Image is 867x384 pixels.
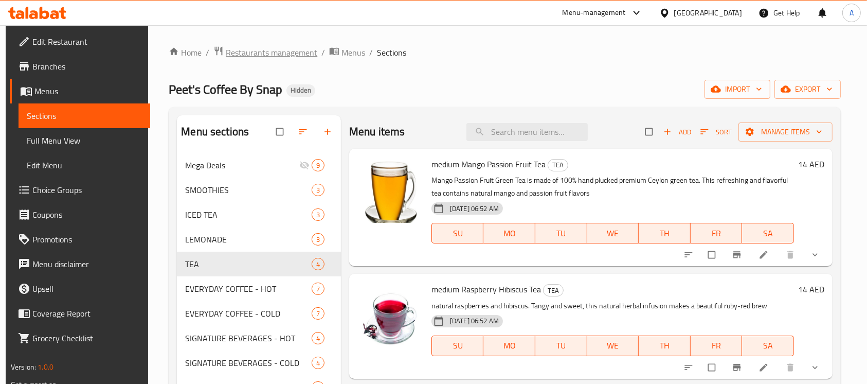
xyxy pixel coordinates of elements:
[185,184,312,196] span: SMOOTHIES
[321,46,325,59] li: /
[431,156,546,172] span: medium Mango Passion Fruit Tea
[185,283,312,295] span: EVERYDAY COFFEE - HOT
[341,46,365,59] span: Menus
[10,326,151,351] a: Grocery Checklist
[177,252,341,276] div: TEA4
[779,356,804,379] button: delete
[185,233,312,246] span: LEMONADE
[32,208,142,221] span: Coupons
[758,362,771,373] a: Edit menu item
[742,223,794,243] button: SA
[446,204,503,214] span: [DATE] 06:52 AM
[32,233,142,246] span: Promotions
[312,184,324,196] div: items
[850,7,854,19] span: A
[483,223,535,243] button: MO
[746,226,790,241] span: SA
[177,227,341,252] div: LEMONADE3
[591,226,635,241] span: WE
[312,309,324,319] span: 7
[312,185,324,195] span: 3
[663,126,691,138] span: Add
[312,332,324,344] div: items
[213,46,317,59] a: Restaurants management
[783,83,833,96] span: export
[587,336,639,356] button: WE
[695,226,738,241] span: FR
[169,78,282,101] span: Peet's Coffee By Snap
[702,245,724,265] span: Select to update
[548,159,568,171] span: TEA
[185,332,312,344] div: SIGNATURE BEVERAGES - HOT
[700,126,732,138] span: Sort
[539,226,583,241] span: TU
[10,79,151,103] a: Menus
[185,357,312,369] div: SIGNATURE BEVERAGES - COLD
[691,223,743,243] button: FR
[431,223,483,243] button: SU
[312,284,324,294] span: 7
[32,36,142,48] span: Edit Restaurant
[643,226,687,241] span: TH
[543,284,564,296] div: TEA
[705,80,770,99] button: import
[713,83,762,96] span: import
[206,46,209,59] li: /
[431,336,483,356] button: SU
[312,208,324,221] div: items
[177,276,341,301] div: EVERYDAY COFFEE - HOT7
[774,80,841,99] button: export
[661,124,694,140] button: Add
[312,159,324,171] div: items
[32,184,142,196] span: Choice Groups
[810,362,820,373] svg: Show Choices
[810,250,820,260] svg: Show Choices
[357,157,423,223] img: medium Mango Passion Fruit Tea
[349,124,405,139] h2: Menu items
[32,307,142,320] span: Coverage Report
[695,338,738,353] span: FR
[185,208,312,221] div: ICED TEA
[677,243,702,266] button: sort-choices
[535,336,587,356] button: TU
[185,258,312,270] span: TEA
[27,159,142,171] span: Edit Menu
[329,46,365,59] a: Menus
[487,226,531,241] span: MO
[702,358,724,377] span: Select to update
[177,351,341,375] div: SIGNATURE BEVERAGES - COLD4
[483,336,535,356] button: MO
[747,126,824,138] span: Manage items
[798,282,824,296] h6: 14 AED
[312,233,324,246] div: items
[312,334,324,343] span: 4
[639,336,691,356] button: TH
[38,360,53,374] span: 1.0.0
[758,250,771,260] a: Edit menu item
[312,210,324,220] span: 3
[591,338,635,353] span: WE
[639,223,691,243] button: TH
[312,283,324,295] div: items
[674,7,742,19] div: [GEOGRAPHIC_DATA]
[169,46,202,59] a: Home
[431,300,794,312] p: natural raspberries and hibiscus. Tangy and sweet, this natural herbal infusion makes a beautiful...
[312,259,324,269] span: 4
[32,283,142,295] span: Upsell
[436,226,479,241] span: SU
[377,46,406,59] span: Sections
[643,338,687,353] span: TH
[11,360,36,374] span: Version:
[661,124,694,140] span: Add item
[177,326,341,351] div: SIGNATURE BEVERAGES - HOT4
[185,159,299,171] span: Mega Deals
[177,178,341,202] div: SMOOTHIES3
[286,86,315,95] span: Hidden
[10,202,151,227] a: Coupons
[804,243,828,266] button: show more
